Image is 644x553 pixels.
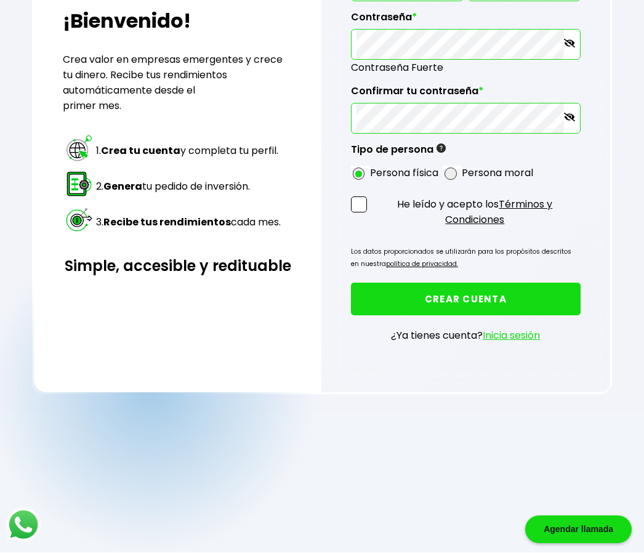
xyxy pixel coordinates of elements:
strong: Genera [103,180,142,194]
div: Agendar llamada [525,516,632,544]
p: Crea valor en empresas emergentes y crece tu dinero. Recibe tus rendimientos automáticamente desd... [63,52,292,114]
label: Contraseña [351,12,581,30]
img: paso 1 [65,134,94,163]
label: Tipo de persona [351,144,446,163]
img: gfR76cHglkPwleuBLjWdxeZVvX9Wp6JBDmjRYY8JYDQn16A2ICN00zLTgIroGa6qie5tIuWH7V3AapTKqzv+oMZsGfMUqL5JM... [437,144,446,153]
a: política de privacidad. [386,260,458,269]
img: paso 2 [65,170,94,199]
label: Confirmar tu contraseña [351,86,581,104]
a: Inicia sesión [483,329,540,343]
td: 1. y completa tu perfil. [95,134,281,168]
a: Términos y Condiciones [445,198,552,227]
p: ¿Ya tienes cuenta? [391,328,540,344]
img: paso 3 [65,206,94,235]
img: logos_whatsapp-icon.242b2217.svg [6,508,41,543]
label: Persona moral [462,166,533,181]
label: Persona física [370,166,438,181]
td: 3. cada mes. [95,205,281,240]
span: Contraseña Fuerte [351,60,581,76]
p: Los datos proporcionados se utilizarán para los propósitos descritos en nuestra [351,246,581,271]
h2: ¡Bienvenido! [63,7,292,36]
strong: Recibe tus rendimientos [103,216,231,230]
strong: Crea tu cuenta [101,144,180,158]
button: CREAR CUENTA [351,283,581,316]
h3: Simple, accesible y redituable [63,256,292,277]
td: 2. tu pedido de inversión. [95,169,281,204]
p: He leído y acepto los [369,197,581,228]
